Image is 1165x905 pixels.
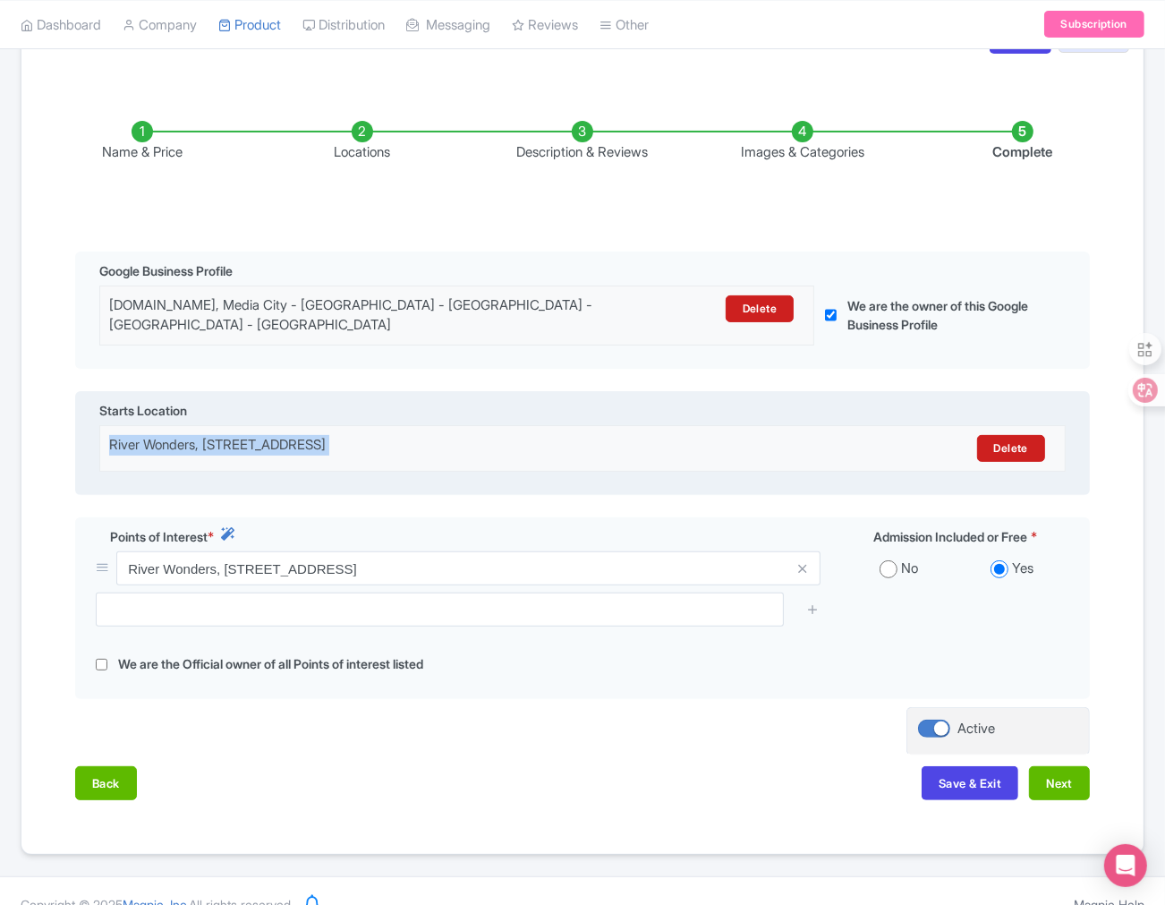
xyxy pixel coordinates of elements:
label: We are the owner of this Google Business Profile [847,296,1045,334]
span: Google Business Profile [99,261,233,280]
button: Back [75,766,137,800]
span: Starts Location [99,401,187,420]
a: Delete [977,435,1045,462]
li: Name & Price [32,121,252,163]
label: Yes [1012,559,1033,579]
span: Admission Included or Free [873,527,1027,546]
div: Active [957,719,995,739]
li: Description & Reviews [472,121,693,163]
li: Images & Categories [693,121,913,163]
a: Delete [726,295,794,322]
span: Points of Interest [110,527,208,546]
label: No [901,559,918,579]
button: Save & Exit [922,766,1018,800]
div: Open Intercom Messenger [1104,844,1147,887]
a: Subscription [1044,11,1144,38]
div: River Wonders, [STREET_ADDRESS] [109,435,819,462]
div: [DOMAIN_NAME], Media City - [GEOGRAPHIC_DATA] - [GEOGRAPHIC_DATA] - [GEOGRAPHIC_DATA] - [GEOGRAPH... [109,295,631,336]
li: Locations [252,121,472,163]
li: Complete [913,121,1133,163]
label: We are the Official owner of all Points of interest listed [118,654,423,675]
button: Next [1029,766,1090,800]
